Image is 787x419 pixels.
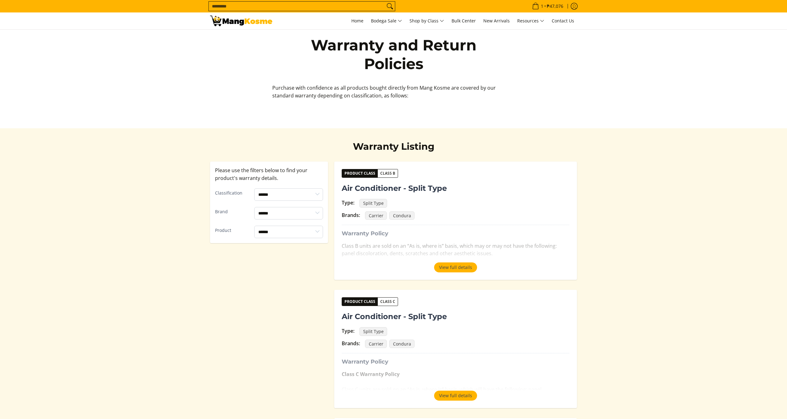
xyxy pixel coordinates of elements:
h3: Warranty Policy [342,230,569,237]
h1: Warranty and Return Policies [303,36,484,73]
a: Shop by Class [406,12,447,29]
a: Bodega Sale [368,12,405,29]
span: Bulk Center [452,18,476,24]
h3: Warranty Policy [342,358,569,365]
nav: Main Menu [279,12,577,29]
span: Class C [378,299,398,305]
span: Product Class [342,298,378,306]
img: Warranty and Return Policies l Mang Kosme [210,16,272,26]
div: Type: [342,327,354,335]
button: Search [385,2,395,11]
span: • [530,3,565,10]
label: Product [215,227,250,234]
span: ₱47,076 [546,4,564,8]
span: 1 [540,4,544,8]
div: Type: [342,199,354,207]
span: Purchase with confidence as all products bought directly from Mang Kosme are covered by our stand... [272,84,496,99]
span: Carrier [365,211,387,220]
span: New Arrivals [483,18,510,24]
span: Product Class [342,169,378,177]
button: View full details [434,391,477,401]
span: Condura [389,211,415,220]
a: Bulk Center [448,12,479,29]
label: Classification [215,189,250,197]
div: Brands: [342,211,360,219]
label: Brand [215,208,250,216]
span: Carrier [365,340,387,348]
span: Resources [517,17,544,25]
span: Class B [378,170,398,177]
span: Contact Us [552,18,574,24]
div: Brands: [342,340,360,347]
span: Air Conditioner - Split Type [342,311,447,322]
h2: Warranty Listing [303,141,484,153]
a: Resources [514,12,547,29]
button: View full details [434,262,477,272]
strong: Class C Warranty Policy [342,371,400,378]
span: Bodega Sale [371,17,402,25]
span: Split Type [359,199,387,208]
span: Home [351,18,363,24]
a: Home [348,12,367,29]
span: Condura [389,340,415,348]
p: Please use the filters below to find your product's warranty details. [215,167,323,182]
p: Class C units are sold on an “As is, where is” basis, which will have the following: panel discol... [342,370,569,407]
span: Shop by Class [410,17,444,25]
a: New Arrivals [480,12,513,29]
a: Contact Us [549,12,577,29]
span: Air Conditioner - Split Type [342,183,447,194]
span: Split Type [359,327,387,336]
p: Class B units are sold on an “As is, where is” basis, which may or may not have the following: pa... [342,242,569,264]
